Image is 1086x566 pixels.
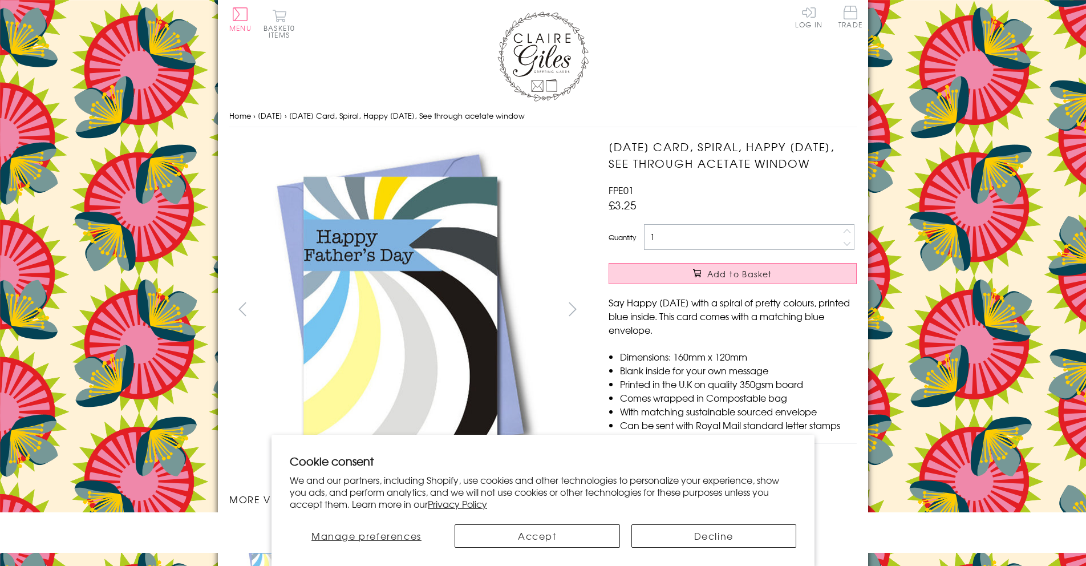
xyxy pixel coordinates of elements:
[455,524,620,548] button: Accept
[609,232,636,242] label: Quantity
[620,350,857,363] li: Dimensions: 160mm x 120mm
[707,268,772,280] span: Add to Basket
[229,23,252,33] span: Menu
[620,418,857,432] li: Can be sent with Royal Mail standard letter stamps
[631,524,797,548] button: Decline
[289,110,525,121] span: [DATE] Card, Spiral, Happy [DATE], See through acetate window
[609,197,637,213] span: £3.25
[620,391,857,405] li: Comes wrapped in Compostable bag
[229,110,251,121] a: Home
[290,474,796,510] p: We and our partners, including Shopify, use cookies and other technologies to personalize your ex...
[428,497,487,511] a: Privacy Policy
[290,524,443,548] button: Manage preferences
[838,6,862,28] span: Trade
[258,110,282,121] a: [DATE]
[620,405,857,418] li: With matching sustainable sourced envelope
[560,296,586,322] button: next
[609,183,634,197] span: FPE01
[229,104,857,128] nav: breadcrumbs
[229,296,255,322] button: prev
[838,6,862,30] a: Trade
[609,263,857,284] button: Add to Basket
[229,492,586,506] h3: More views
[253,110,256,121] span: ›
[620,377,857,391] li: Printed in the U.K on quality 350gsm board
[229,7,252,31] button: Menu
[311,529,422,543] span: Manage preferences
[290,453,796,469] h2: Cookie consent
[586,139,928,481] img: Father's Day Card, Spiral, Happy Father's Day, See through acetate window
[609,296,857,337] p: Say Happy [DATE] with a spiral of pretty colours, printed blue inside. This card comes with a mat...
[497,11,589,102] img: Claire Giles Greetings Cards
[285,110,287,121] span: ›
[264,9,295,38] button: Basket0 items
[795,6,822,28] a: Log In
[609,139,857,172] h1: [DATE] Card, Spiral, Happy [DATE], See through acetate window
[229,139,572,481] img: Father's Day Card, Spiral, Happy Father's Day, See through acetate window
[620,363,857,377] li: Blank inside for your own message
[269,23,295,40] span: 0 items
